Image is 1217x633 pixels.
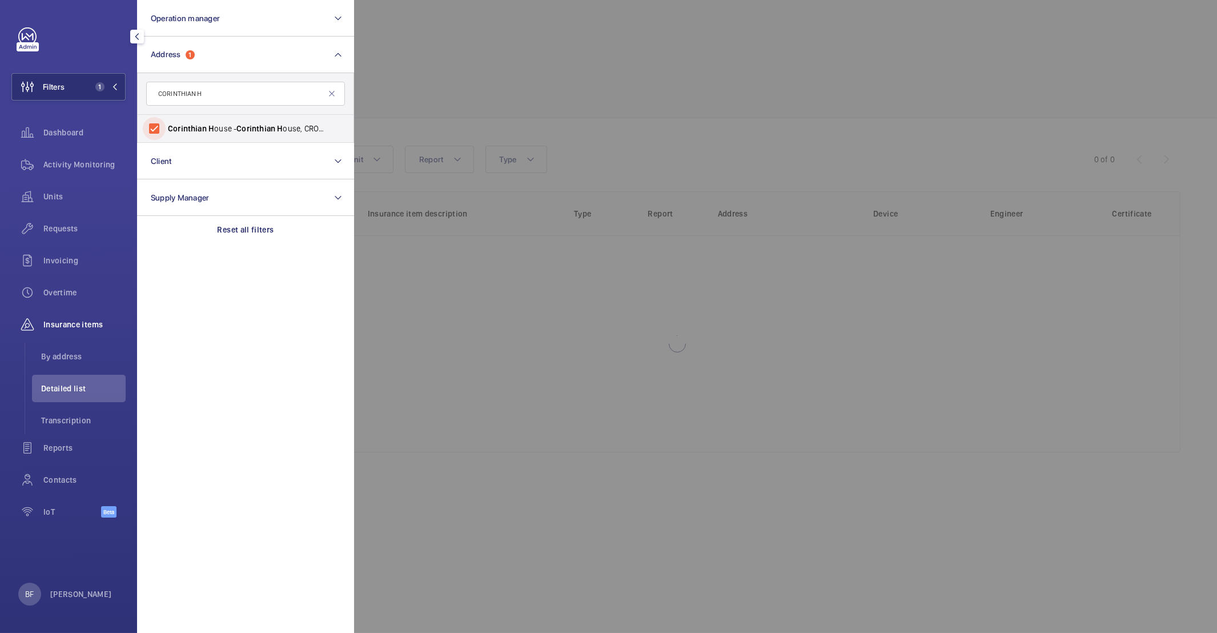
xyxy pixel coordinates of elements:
[43,159,126,170] span: Activity Monitoring
[41,383,126,394] span: Detailed list
[43,255,126,266] span: Invoicing
[41,415,126,426] span: Transcription
[95,82,105,91] span: 1
[43,223,126,234] span: Requests
[101,506,117,518] span: Beta
[11,73,126,101] button: Filters1
[43,474,126,486] span: Contacts
[43,319,126,330] span: Insurance items
[43,81,65,93] span: Filters
[25,588,34,600] p: BF
[43,191,126,202] span: Units
[43,442,126,454] span: Reports
[50,588,112,600] p: [PERSON_NAME]
[41,351,126,362] span: By address
[43,287,126,298] span: Overtime
[43,127,126,138] span: Dashboard
[43,506,101,518] span: IoT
